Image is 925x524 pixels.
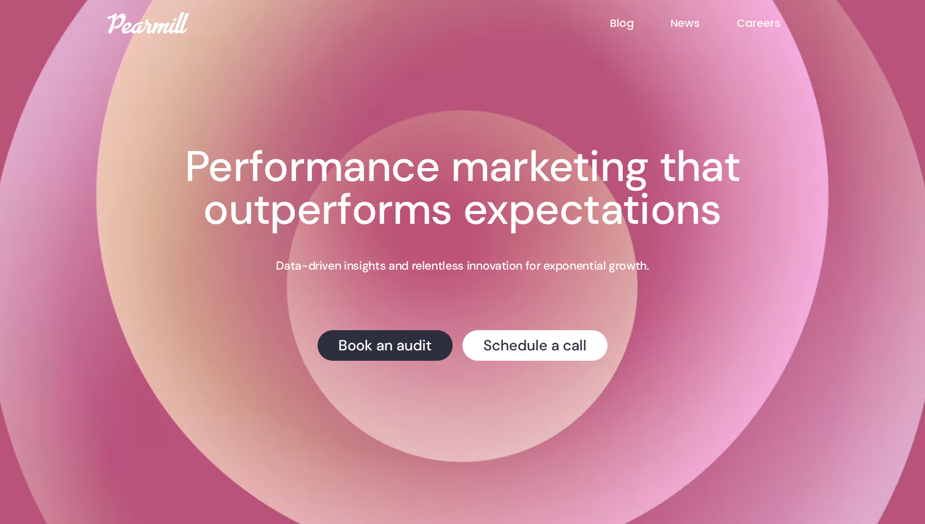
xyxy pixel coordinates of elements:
a: Book an audit [318,330,453,361]
a: News [671,15,737,31]
h1: Performance marketing that outperforms expectations [120,146,805,231]
a: Blog [610,15,671,31]
a: Schedule a call [462,330,607,361]
a: Careers [737,15,817,31]
p: Data-driven insights and relentless innovation for exponential growth. [276,258,648,274]
img: Pearmill logo [108,12,189,34]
